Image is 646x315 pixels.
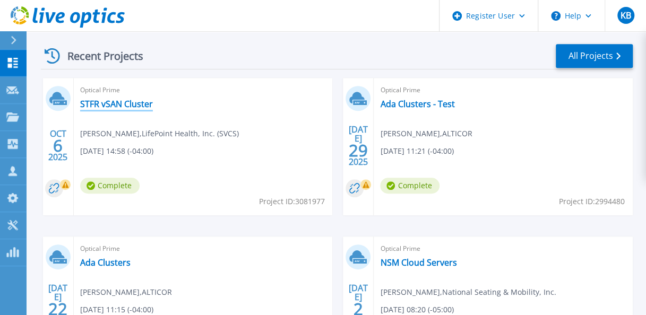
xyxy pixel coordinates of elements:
[259,196,324,207] span: Project ID: 3081977
[380,84,626,96] span: Optical Prime
[348,126,368,165] div: [DATE] 2025
[53,141,63,150] span: 6
[556,44,633,68] a: All Projects
[380,286,556,298] span: [PERSON_NAME] , National Seating & Mobility, Inc.
[48,126,68,165] div: OCT 2025
[559,196,625,207] span: Project ID: 2994480
[80,178,140,194] span: Complete
[380,178,440,194] span: Complete
[380,145,453,157] span: [DATE] 11:21 (-04:00)
[354,304,363,313] span: 2
[380,243,626,255] span: Optical Prime
[349,146,368,155] span: 29
[80,286,172,298] span: [PERSON_NAME] , ALTICOR
[80,84,326,96] span: Optical Prime
[80,243,326,255] span: Optical Prime
[41,43,158,69] div: Recent Projects
[380,128,472,139] span: [PERSON_NAME] , ALTICOR
[380,257,456,268] a: NSM Cloud Servers
[80,145,153,157] span: [DATE] 14:58 (-04:00)
[48,304,67,313] span: 22
[380,99,454,109] a: Ada Clusters - Test
[80,99,153,109] a: STFR vSAN Cluster
[620,11,631,20] span: KB
[80,257,131,268] a: Ada Clusters
[80,128,239,139] span: [PERSON_NAME] , LifePoint Health, Inc. (SVCS)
